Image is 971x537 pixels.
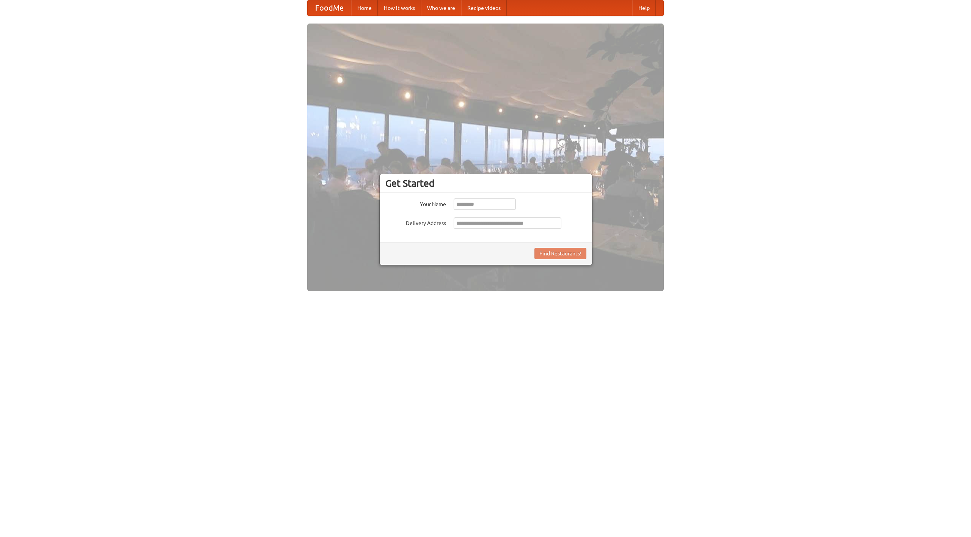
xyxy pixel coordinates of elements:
a: Who we are [421,0,461,16]
label: Your Name [385,198,446,208]
a: Home [351,0,378,16]
a: Help [632,0,656,16]
a: Recipe videos [461,0,507,16]
a: FoodMe [308,0,351,16]
button: Find Restaurants! [534,248,586,259]
h3: Get Started [385,178,586,189]
a: How it works [378,0,421,16]
label: Delivery Address [385,217,446,227]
